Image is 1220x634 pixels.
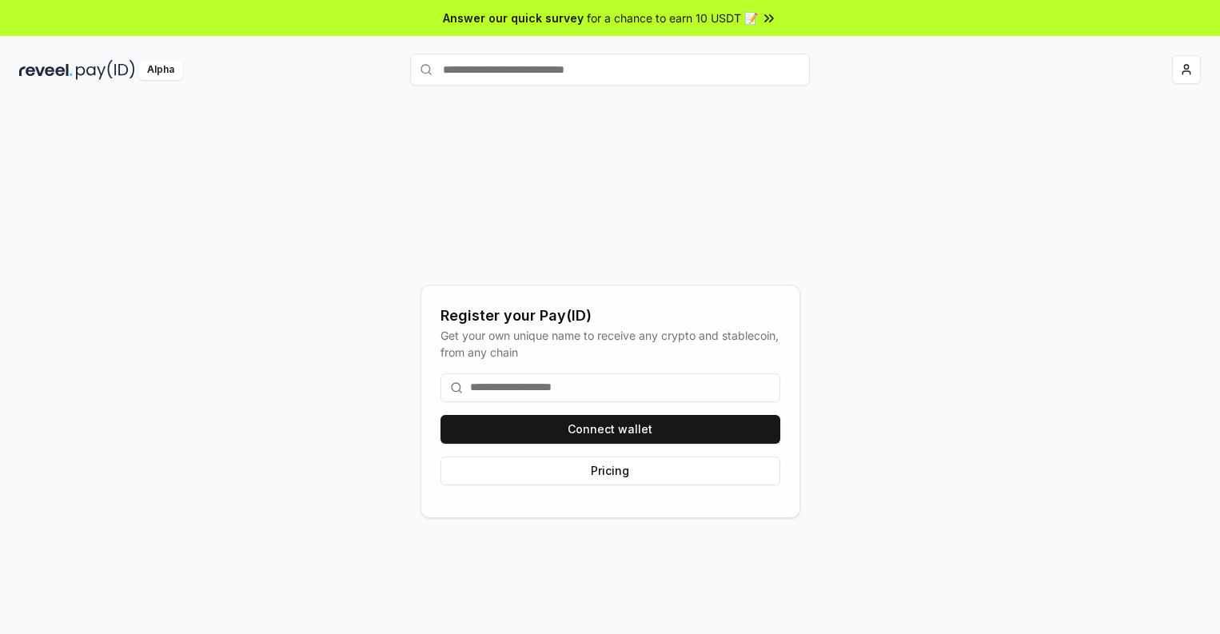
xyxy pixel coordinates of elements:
div: Get your own unique name to receive any crypto and stablecoin, from any chain [441,327,780,361]
button: Pricing [441,457,780,485]
div: Alpha [138,60,183,80]
div: Register your Pay(ID) [441,305,780,327]
span: Answer our quick survey [443,10,584,26]
button: Connect wallet [441,415,780,444]
span: for a chance to earn 10 USDT 📝 [587,10,758,26]
img: reveel_dark [19,60,73,80]
img: pay_id [76,60,135,80]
